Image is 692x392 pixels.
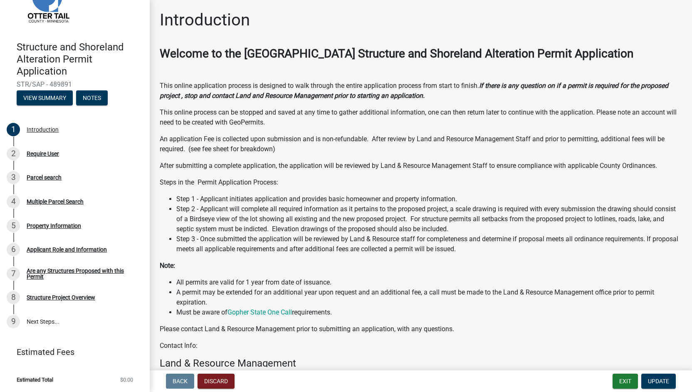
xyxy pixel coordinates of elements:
[120,377,133,382] span: $0.00
[160,47,633,60] strong: Welcome to the [GEOGRAPHIC_DATA] Structure and Shoreland Alteration Permit Application
[76,90,108,105] button: Notes
[27,268,136,280] div: Are any Structures Proposed with this Permit
[198,374,235,389] button: Discard
[7,243,20,256] div: 6
[160,324,682,334] p: Please contact Land & Resource Management prior to submitting an application, with any questions.
[160,134,682,154] p: An application Fee is collected upon submission and is non-refundable. After review by Land and R...
[173,378,188,385] span: Back
[176,277,682,287] li: All permits are valid for 1 year from date of issuance.
[160,262,175,270] strong: Note:
[7,267,20,280] div: 7
[27,127,59,132] div: Introduction
[176,287,682,307] li: A permit may be extended for an additional year upon request and an additional fee, a call must b...
[7,344,136,360] a: Estimated Fees
[27,175,62,180] div: Parcel search
[27,223,81,229] div: Property Information
[27,151,59,157] div: Require User
[7,291,20,304] div: 8
[160,357,682,370] h4: Land & Resource Management
[648,378,669,385] span: Update
[27,247,107,252] div: Applicant Role and Information
[160,10,250,30] h1: Introduction
[17,377,53,382] span: Estimated Total
[7,219,20,232] div: 5
[7,147,20,160] div: 2
[227,308,292,316] a: Gopher State One Call
[17,41,143,77] h4: Structure and Shoreland Alteration Permit Application
[166,374,194,389] button: Back
[641,374,676,389] button: Update
[7,123,20,136] div: 1
[160,177,682,187] p: Steps in the Permit Application Process:
[160,82,668,100] strong: If there is any question on if a permit is required for the proposed project , stop and contact L...
[160,161,682,171] p: After submitting a complete application, the application will be reviewed by Land & Resource Mana...
[17,90,73,105] button: View Summary
[17,80,133,88] span: STR/SAP - 489891
[27,199,84,205] div: Multiple Parcel Search
[176,204,682,234] li: Step 2 - Applicant will complete all required information as it pertains to the proposed project,...
[76,95,108,102] wm-modal-confirm: Notes
[7,171,20,184] div: 3
[160,81,682,101] p: This online application process is designed to walk through the entire application process from s...
[7,315,20,328] div: 9
[160,341,682,351] p: Contact Info:
[7,195,20,208] div: 4
[17,95,73,102] wm-modal-confirm: Summary
[27,295,95,300] div: Structure Project Overview
[613,374,638,389] button: Exit
[176,194,682,204] li: Step 1 - Applicant initiates application and provides basic homeowner and property information.
[176,234,682,254] li: Step 3 - Once submitted the application will be reviewed by Land & Resource staff for completenes...
[176,307,682,317] li: Must be aware of requirements.
[160,107,682,127] p: This online process can be stopped and saved at any time to gather additional information, one ca...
